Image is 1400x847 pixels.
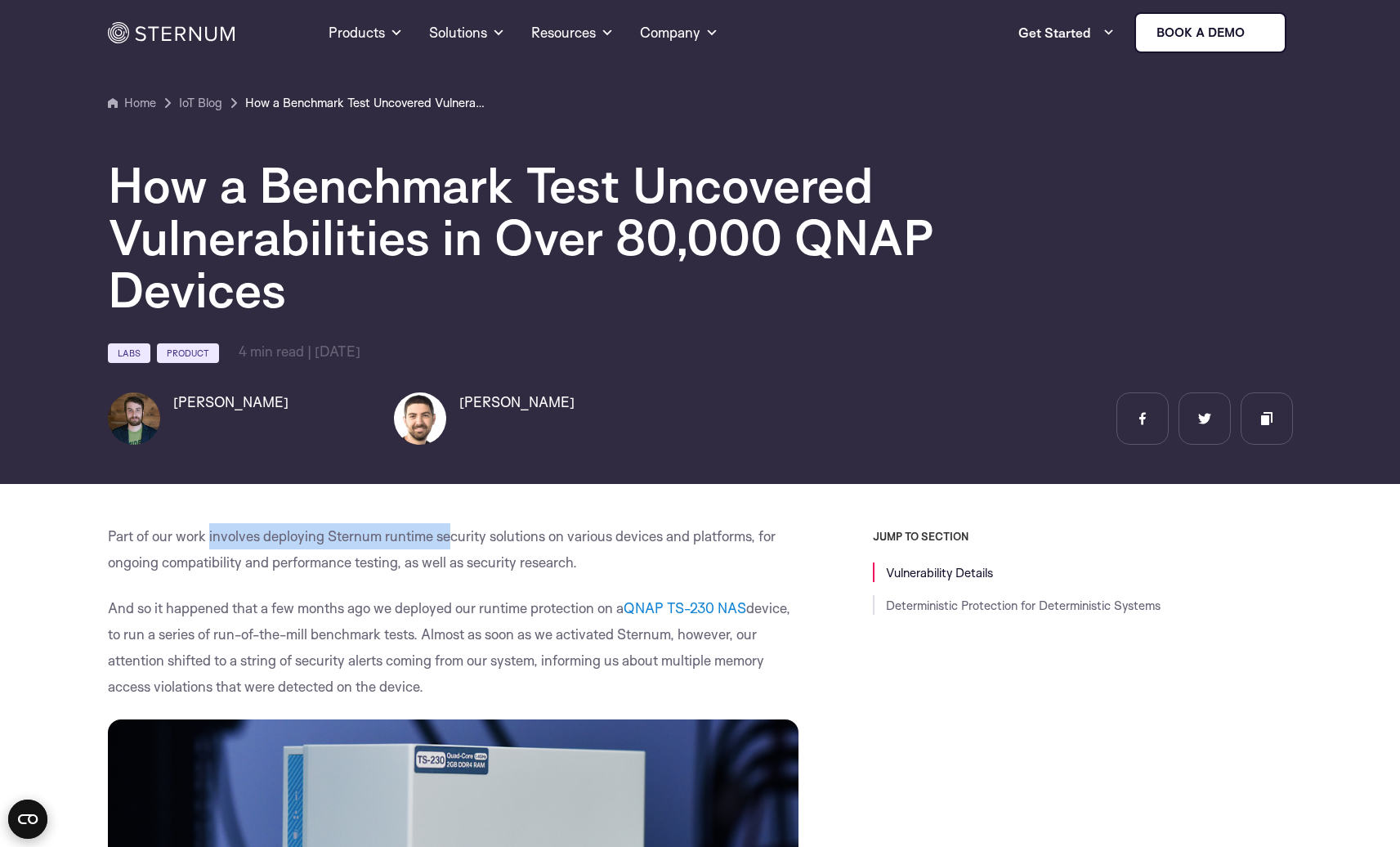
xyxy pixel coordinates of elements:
h6: [PERSON_NAME] [173,392,288,412]
a: Deterministic Protection for Deterministic Systems [886,598,1161,613]
a: IoT Blog [179,93,222,113]
a: Labs [108,343,150,363]
p: And so it happened that a few months ago we deployed our runtime protection on a device, to run a... [108,595,799,700]
a: QNAP TS-230 NAS [624,599,746,616]
a: Get Started [1018,16,1115,49]
a: Product [157,343,219,363]
h3: JUMP TO SECTION [873,530,1293,543]
span: min read | [239,343,311,360]
a: Home [108,93,156,113]
img: Amit Serper [108,392,160,445]
h1: How a Benchmark Test Uncovered Vulnerabilities in Over 80,000 QNAP Devices [108,159,1089,316]
a: Company [640,3,718,62]
a: Vulnerability Details [886,565,993,580]
a: Book a demo [1134,12,1286,53]
a: Solutions [429,3,505,62]
a: How a Benchmark Test Uncovered Vulnerabilities in Over 80,000 QNAP Devices [245,93,490,113]
img: sternum iot [1251,26,1264,39]
h6: [PERSON_NAME] [459,392,575,412]
img: Reuven Yakar [394,392,446,445]
p: Part of our work involves deploying Sternum runtime security solutions on various devices and pla... [108,523,799,576]
a: Resources [531,3,614,62]
button: Open CMP widget [8,800,47,839]
span: 4 [239,343,247,360]
span: [DATE] [315,343,360,360]
a: Products [329,3,403,62]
